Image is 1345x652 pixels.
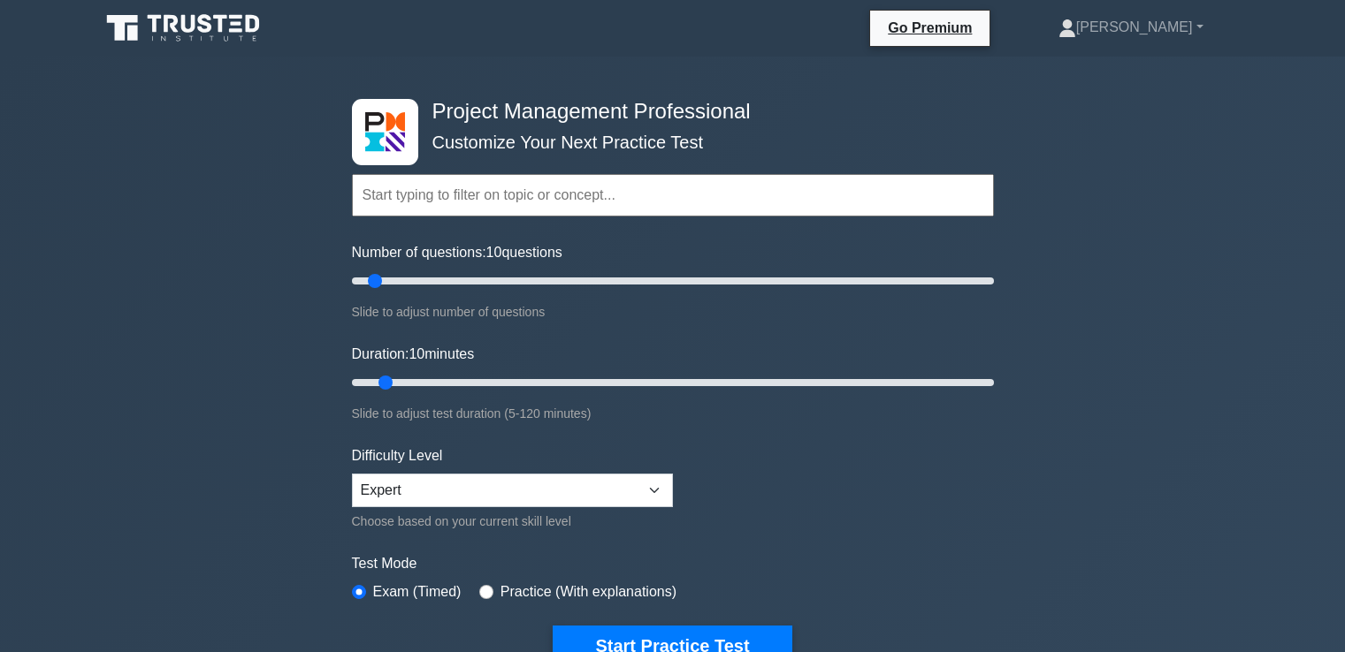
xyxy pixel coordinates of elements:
[352,553,994,574] label: Test Mode
[409,346,424,361] span: 10
[352,403,994,424] div: Slide to adjust test duration (5-120 minutes)
[352,174,994,216] input: Start typing to filter on topic or concept...
[352,301,994,322] div: Slide to adjust number of questions
[352,344,475,365] label: Duration: minutes
[501,581,676,603] label: Practice (With explanations)
[877,17,982,39] a: Go Premium
[352,511,673,532] div: Choose based on your current skill level
[425,99,907,125] h4: Project Management Professional
[352,445,443,466] label: Difficulty Level
[373,581,462,603] label: Exam (Timed)
[1016,10,1246,45] a: [PERSON_NAME]
[352,242,562,263] label: Number of questions: questions
[486,245,502,260] span: 10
